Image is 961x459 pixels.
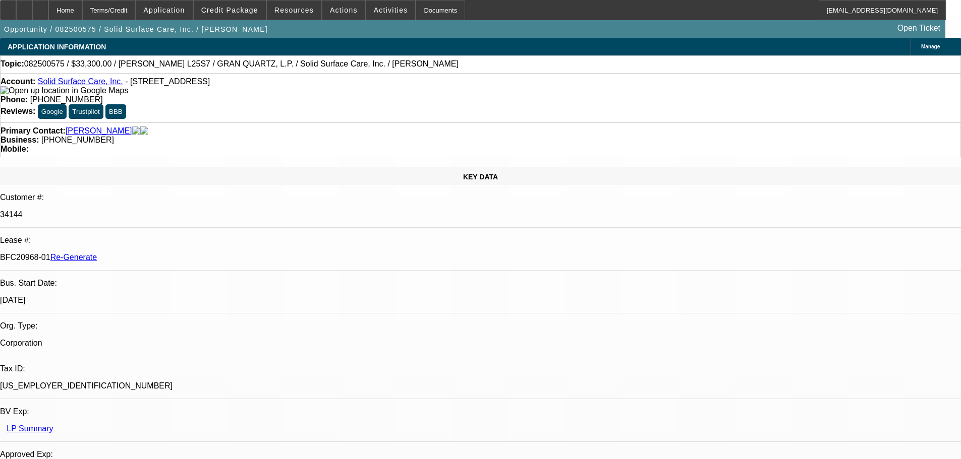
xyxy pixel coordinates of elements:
[893,20,944,37] a: Open Ticket
[41,136,114,144] span: [PHONE_NUMBER]
[105,104,126,119] button: BBB
[69,104,103,119] button: Trustpilot
[38,77,123,86] a: Solid Surface Care, Inc.
[1,95,28,104] strong: Phone:
[30,95,103,104] span: [PHONE_NUMBER]
[374,6,408,14] span: Activities
[330,6,358,14] span: Actions
[50,253,97,261] a: Re-Generate
[1,86,128,95] a: View Google Maps
[1,107,35,115] strong: Reviews:
[1,86,128,95] img: Open up location in Google Maps
[66,126,132,136] a: [PERSON_NAME]
[921,44,940,49] span: Manage
[136,1,192,20] button: Application
[132,126,140,136] img: facebook-icon.png
[463,173,498,181] span: KEY DATA
[274,6,314,14] span: Resources
[1,126,66,136] strong: Primary Contact:
[1,59,24,69] strong: Topic:
[1,77,35,86] strong: Account:
[7,424,53,433] a: LP Summary
[194,1,266,20] button: Credit Package
[366,1,416,20] button: Activities
[140,126,148,136] img: linkedin-icon.png
[4,25,268,33] span: Opportunity / 082500575 / Solid Surface Care, Inc. / [PERSON_NAME]
[125,77,210,86] span: - [STREET_ADDRESS]
[38,104,67,119] button: Google
[1,136,39,144] strong: Business:
[322,1,365,20] button: Actions
[24,59,459,69] span: 082500575 / $33,300.00 / [PERSON_NAME] L25S7 / GRAN QUARTZ, L.P. / Solid Surface Care, Inc. / [PE...
[1,145,29,153] strong: Mobile:
[8,43,106,51] span: APPLICATION INFORMATION
[267,1,321,20] button: Resources
[201,6,258,14] span: Credit Package
[143,6,185,14] span: Application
